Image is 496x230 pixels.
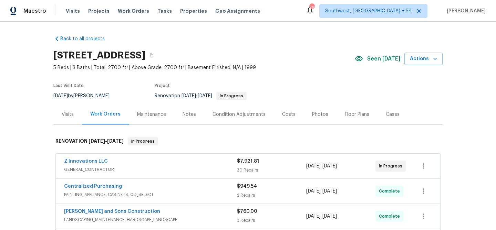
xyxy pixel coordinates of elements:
[88,8,110,14] span: Projects
[182,94,196,98] span: [DATE]
[237,209,257,214] span: $760.00
[306,214,321,219] span: [DATE]
[306,189,321,194] span: [DATE]
[325,8,412,14] span: Southwest, [GEOGRAPHIC_DATA] + 59
[90,111,121,118] div: Work Orders
[322,164,337,168] span: [DATE]
[64,191,237,198] span: PAINTING, APPLIANCE, CABINETS, OD_SELECT
[53,64,355,71] span: 5 Beds | 3 Baths | Total: 2700 ft² | Above Grade: 2700 ft² | Basement Finished: N/A | 1999
[345,111,369,118] div: Floor Plans
[89,139,105,143] span: [DATE]
[322,214,337,219] span: [DATE]
[53,84,84,88] span: Last Visit Date
[145,49,158,62] button: Copy Address
[237,184,257,189] span: $949.54
[53,52,145,59] h2: [STREET_ADDRESS]
[180,8,207,14] span: Properties
[118,8,149,14] span: Work Orders
[306,213,337,220] span: -
[237,167,306,174] div: 30 Repairs
[237,192,306,199] div: 2 Repairs
[404,53,443,65] button: Actions
[89,139,124,143] span: -
[183,111,196,118] div: Notes
[182,94,212,98] span: -
[322,189,337,194] span: [DATE]
[66,8,80,14] span: Visits
[367,55,400,62] span: Seen [DATE]
[237,217,306,224] div: 3 Repairs
[306,188,337,195] span: -
[53,35,120,42] a: Back to all projects
[213,111,266,118] div: Condition Adjustments
[137,111,166,118] div: Maintenance
[157,9,172,13] span: Tasks
[155,84,170,88] span: Project
[55,137,124,145] h6: RENOVATION
[379,213,403,220] span: Complete
[23,8,46,14] span: Maestro
[107,139,124,143] span: [DATE]
[312,111,328,118] div: Photos
[444,8,486,14] span: [PERSON_NAME]
[379,188,403,195] span: Complete
[282,111,296,118] div: Costs
[53,94,68,98] span: [DATE]
[64,159,108,164] a: Z Innovations LLC
[379,163,405,169] span: In Progress
[410,55,437,63] span: Actions
[62,111,74,118] div: Visits
[155,94,247,98] span: Renovation
[64,216,237,223] span: LANDSCAPING_MAINTENANCE, HARDSCAPE_LANDSCAPE
[215,8,260,14] span: Geo Assignments
[306,163,337,169] span: -
[217,94,246,98] span: In Progress
[386,111,400,118] div: Cases
[306,164,321,168] span: [DATE]
[237,159,259,164] span: $7,921.81
[53,130,443,152] div: RENOVATION [DATE]-[DATE]In Progress
[64,166,237,173] span: GENERAL_CONTRACTOR
[53,92,118,100] div: by [PERSON_NAME]
[309,4,314,11] div: 710
[198,94,212,98] span: [DATE]
[64,209,160,214] a: [PERSON_NAME] and Sons Construction
[64,184,122,189] a: Centralized Purchasing
[128,138,157,145] span: In Progress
